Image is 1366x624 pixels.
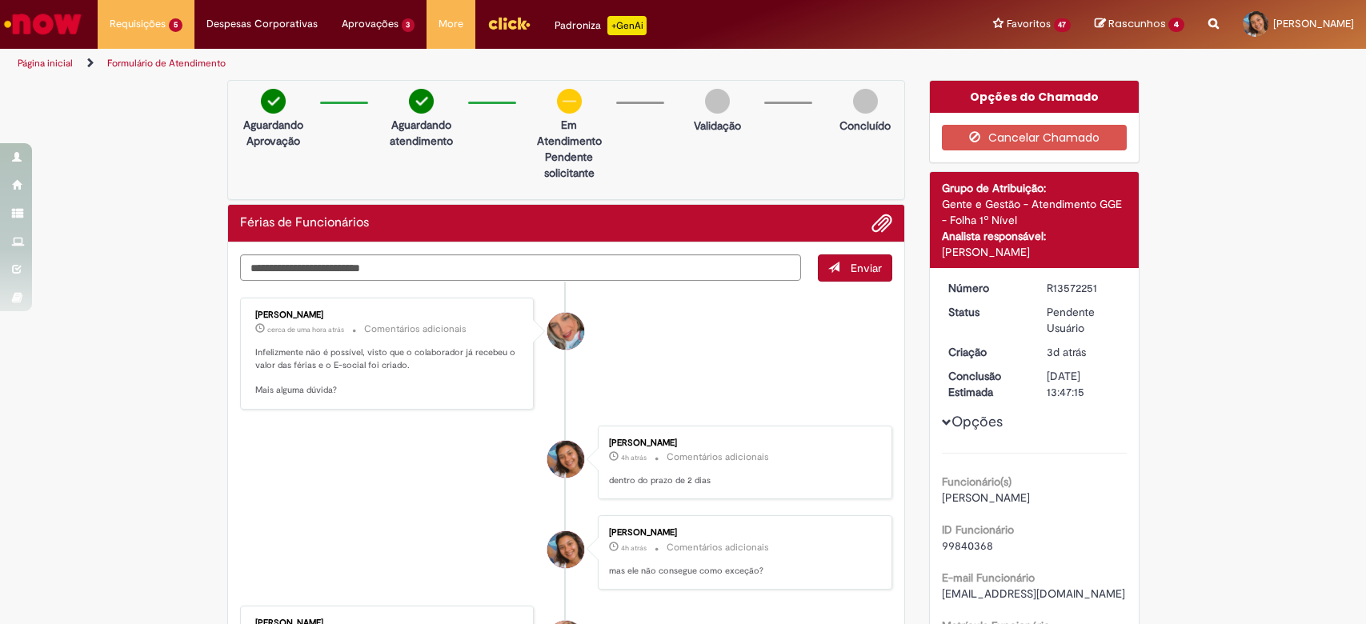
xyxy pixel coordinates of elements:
[487,11,531,35] img: click_logo_yellow_360x200.png
[853,89,878,114] img: img-circle-grey.png
[255,310,522,320] div: [PERSON_NAME]
[942,474,1011,489] b: Funcionário(s)
[667,450,769,464] small: Comentários adicionais
[705,89,730,114] img: img-circle-grey.png
[409,89,434,114] img: check-circle-green.png
[936,280,1035,296] dt: Número
[255,346,522,397] p: Infelizmente não é possível, visto que o colaborador já recebeu o valor das férias e o E-social f...
[1095,17,1184,32] a: Rascunhos
[206,16,318,32] span: Despesas Corporativas
[267,325,344,334] time: 29/09/2025 16:59:43
[267,325,344,334] span: cerca de uma hora atrás
[942,180,1127,196] div: Grupo de Atribuição:
[607,16,647,35] p: +GenAi
[609,565,875,578] p: mas ele não consegue como exceção?
[18,57,73,70] a: Página inicial
[107,57,226,70] a: Formulário de Atendimento
[930,81,1139,113] div: Opções do Chamado
[547,441,584,478] div: Isabela Ramos Lima
[547,531,584,568] div: Isabela Ramos Lima
[2,8,84,40] img: ServiceNow
[240,216,369,230] h2: Férias de Funcionários Histórico de tíquete
[936,368,1035,400] dt: Conclusão Estimada
[621,453,647,462] time: 29/09/2025 14:00:09
[942,125,1127,150] button: Cancelar Chamado
[1273,17,1354,30] span: [PERSON_NAME]
[871,213,892,234] button: Adicionar anexos
[839,118,891,134] p: Concluído
[531,149,608,181] p: Pendente solicitante
[1047,344,1121,360] div: 26/09/2025 18:43:59
[1108,16,1166,31] span: Rascunhos
[1047,280,1121,296] div: R13572251
[342,16,399,32] span: Aprovações
[936,304,1035,320] dt: Status
[609,474,875,487] p: dentro do prazo de 2 dias
[1047,304,1121,336] div: Pendente Usuário
[851,261,882,275] span: Enviar
[1047,345,1086,359] span: 3d atrás
[547,313,584,350] div: Jacqueline Andrade Galani
[621,453,647,462] span: 4h atrás
[936,344,1035,360] dt: Criação
[942,586,1125,601] span: [EMAIL_ADDRESS][DOMAIN_NAME]
[234,117,312,149] p: Aguardando Aprovação
[1168,18,1184,32] span: 4
[942,522,1014,537] b: ID Funcionário
[240,254,802,282] textarea: Digite sua mensagem aqui...
[169,18,182,32] span: 5
[1054,18,1072,32] span: 47
[942,538,993,553] span: 99840368
[557,89,582,114] img: circle-minus.png
[531,117,608,149] p: Em Atendimento
[667,541,769,554] small: Comentários adicionais
[942,490,1030,505] span: [PERSON_NAME]
[942,570,1035,585] b: E-mail Funcionário
[364,322,467,336] small: Comentários adicionais
[439,16,463,32] span: More
[12,49,899,78] ul: Trilhas de página
[609,528,875,538] div: [PERSON_NAME]
[402,18,415,32] span: 3
[942,228,1127,244] div: Analista responsável:
[261,89,286,114] img: check-circle-green.png
[609,438,875,448] div: [PERSON_NAME]
[1047,368,1121,400] div: [DATE] 13:47:15
[383,117,460,149] p: Aguardando atendimento
[110,16,166,32] span: Requisições
[621,543,647,553] span: 4h atrás
[1007,16,1051,32] span: Favoritos
[942,244,1127,260] div: [PERSON_NAME]
[942,196,1127,228] div: Gente e Gestão - Atendimento GGE - Folha 1º Nível
[555,16,647,35] div: Padroniza
[694,118,741,134] p: Validação
[1047,345,1086,359] time: 26/09/2025 18:43:59
[818,254,892,282] button: Enviar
